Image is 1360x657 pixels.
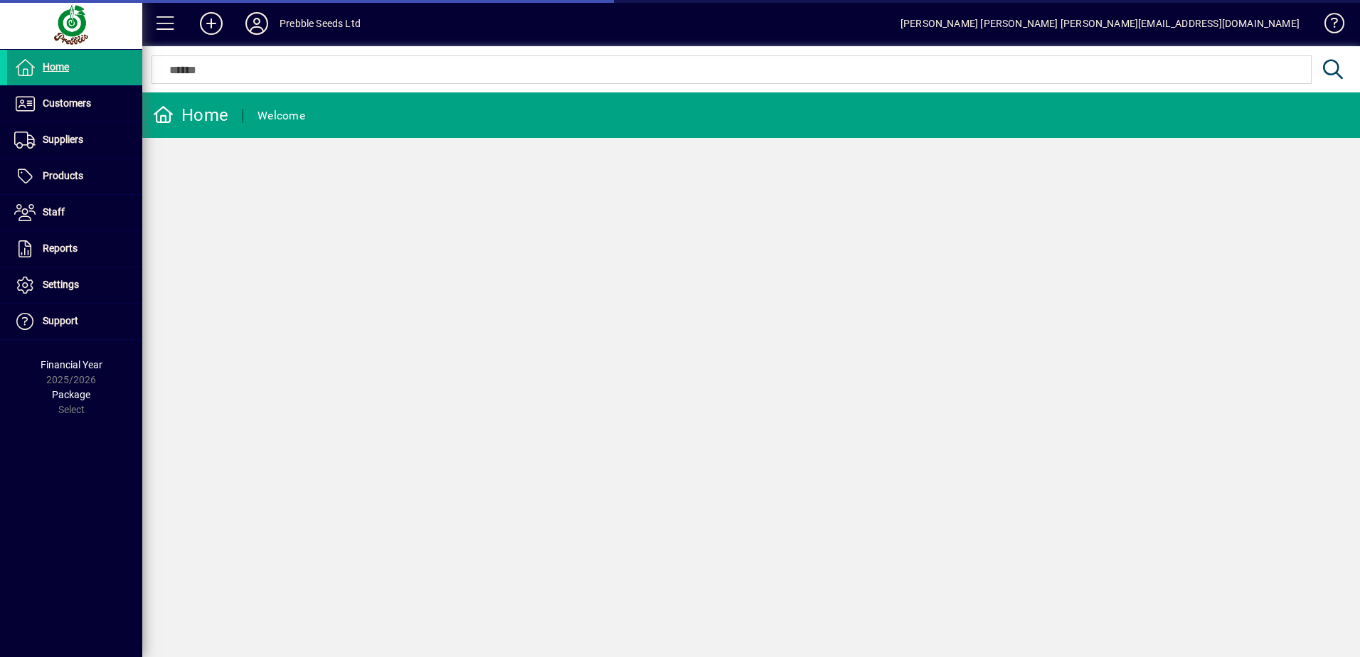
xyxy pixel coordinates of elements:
a: Reports [7,231,142,267]
a: Support [7,304,142,339]
span: Package [52,389,90,400]
span: Support [43,315,78,326]
span: Suppliers [43,134,83,145]
span: Settings [43,279,79,290]
a: Products [7,159,142,194]
a: Suppliers [7,122,142,158]
div: Prebble Seeds Ltd [280,12,361,35]
a: Settings [7,267,142,303]
span: Products [43,170,83,181]
div: Home [153,104,228,127]
span: Staff [43,206,65,218]
span: Home [43,61,69,73]
div: [PERSON_NAME] [PERSON_NAME] [PERSON_NAME][EMAIL_ADDRESS][DOMAIN_NAME] [901,12,1300,35]
div: Welcome [257,105,305,127]
button: Add [188,11,234,36]
a: Customers [7,86,142,122]
span: Reports [43,242,78,254]
span: Customers [43,97,91,109]
a: Staff [7,195,142,230]
span: Financial Year [41,359,102,370]
button: Profile [234,11,280,36]
a: Knowledge Base [1314,3,1342,49]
